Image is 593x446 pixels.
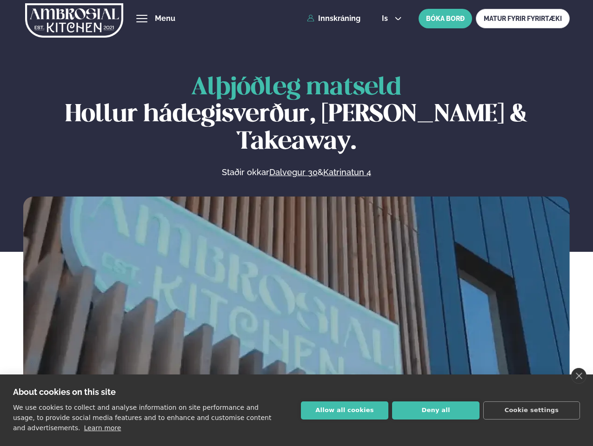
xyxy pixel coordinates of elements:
p: We use cookies to collect and analyse information on site performance and usage, to provide socia... [13,404,271,432]
p: Staðir okkar & [120,167,472,178]
a: MATUR FYRIR FYRIRTÆKI [476,9,570,28]
span: is [382,15,391,22]
h1: Hollur hádegisverður, [PERSON_NAME] & Takeaway. [23,74,570,156]
button: Deny all [392,401,480,420]
a: Innskráning [307,14,360,23]
a: close [571,368,586,384]
a: Learn more [84,424,121,432]
button: Cookie settings [483,401,580,420]
a: Katrinatun 4 [323,167,371,178]
span: Alþjóðleg matseld [191,76,401,99]
button: hamburger [136,13,147,24]
img: logo [25,1,123,39]
button: is [374,15,409,22]
a: Dalvegur 30 [269,167,318,178]
button: Allow all cookies [301,401,388,420]
button: BÓKA BORÐ [419,9,472,28]
strong: About cookies on this site [13,387,116,397]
